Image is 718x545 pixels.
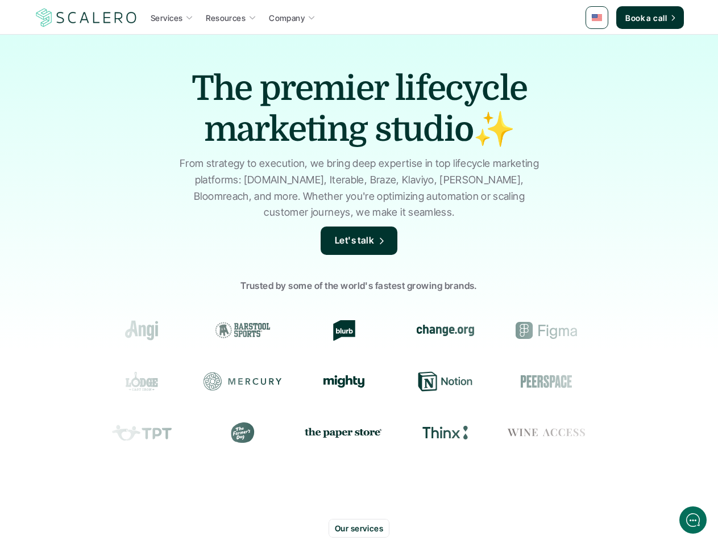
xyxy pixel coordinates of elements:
div: Resy [605,371,684,392]
div: The Farmer's Dog [202,422,280,443]
div: Teachers Pay Teachers [101,422,179,443]
div: Angi [99,320,177,341]
img: the paper store [303,425,381,439]
div: Mighty Networks [302,375,380,388]
h1: The premier lifecycle marketing studio✨ [160,68,558,150]
div: Figma [504,320,582,341]
div: Wine Access [505,422,584,443]
div: Blurb [301,320,380,341]
span: We run on Gist [95,397,144,404]
span: New conversation [73,157,136,166]
div: Notion [403,371,482,392]
div: Mercury [201,371,279,392]
div: Barstool [200,320,279,341]
p: Company [269,12,305,24]
h1: Hi! Welcome to Scalero. [17,55,210,73]
h2: Let us know if we can help with lifecycle marketing. [17,76,210,130]
p: From strategy to execution, we bring deep expertise in top lifecycle marketing platforms: [DOMAIN... [175,156,544,221]
img: Scalero company logo [34,7,139,28]
button: New conversation [18,150,210,173]
iframe: gist-messenger-bubble-iframe [679,506,707,534]
a: Book a call [616,6,684,29]
div: Lodge Cast Iron [99,371,178,392]
p: Services [151,12,182,24]
div: change.org [402,320,481,341]
div: Prose [607,422,685,443]
a: Let's talk [321,227,398,255]
p: Our services [335,522,383,534]
p: Book a call [625,12,667,24]
p: Resources [206,12,246,24]
p: Let's talk [335,233,375,248]
div: Peerspace [504,371,583,392]
img: Groome [617,324,671,337]
div: Thinx [404,422,483,443]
